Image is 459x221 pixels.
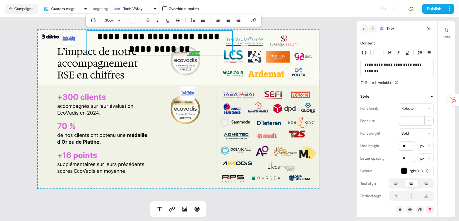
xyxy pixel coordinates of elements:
div: Bold [402,130,409,136]
button: 30px [102,17,117,24]
div: targeting [93,6,108,12]
div: Tech VAlley [123,6,143,12]
span: Text [387,26,394,32]
div: px [420,155,424,162]
div: Vertical align [360,191,382,201]
span: 30 px [105,17,114,23]
div: Text align [360,178,376,188]
button: Tech VAlley [111,4,160,14]
button: rgb(0, 0, 0) [399,166,434,176]
span: rgb(0, 0, 0) [410,168,432,174]
div: Font family [360,103,379,113]
div: Font weight [360,128,380,138]
div: Line height [360,141,379,151]
button: Refresh variables [360,80,392,86]
div: Colour [360,166,372,176]
button: Publish [422,4,445,14]
button: Campaigns [5,4,38,14]
button: Edits [438,25,455,39]
button: Roboto [399,103,434,113]
div: Roboto [402,105,414,111]
div: Override template [169,6,199,12]
div: Font size [360,116,375,126]
div: Content [360,40,375,46]
div: Letter spacing [360,153,385,163]
div: Style [360,93,369,100]
div: Custom Image [51,6,76,12]
div: px [420,143,424,149]
button: Style [360,93,434,100]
